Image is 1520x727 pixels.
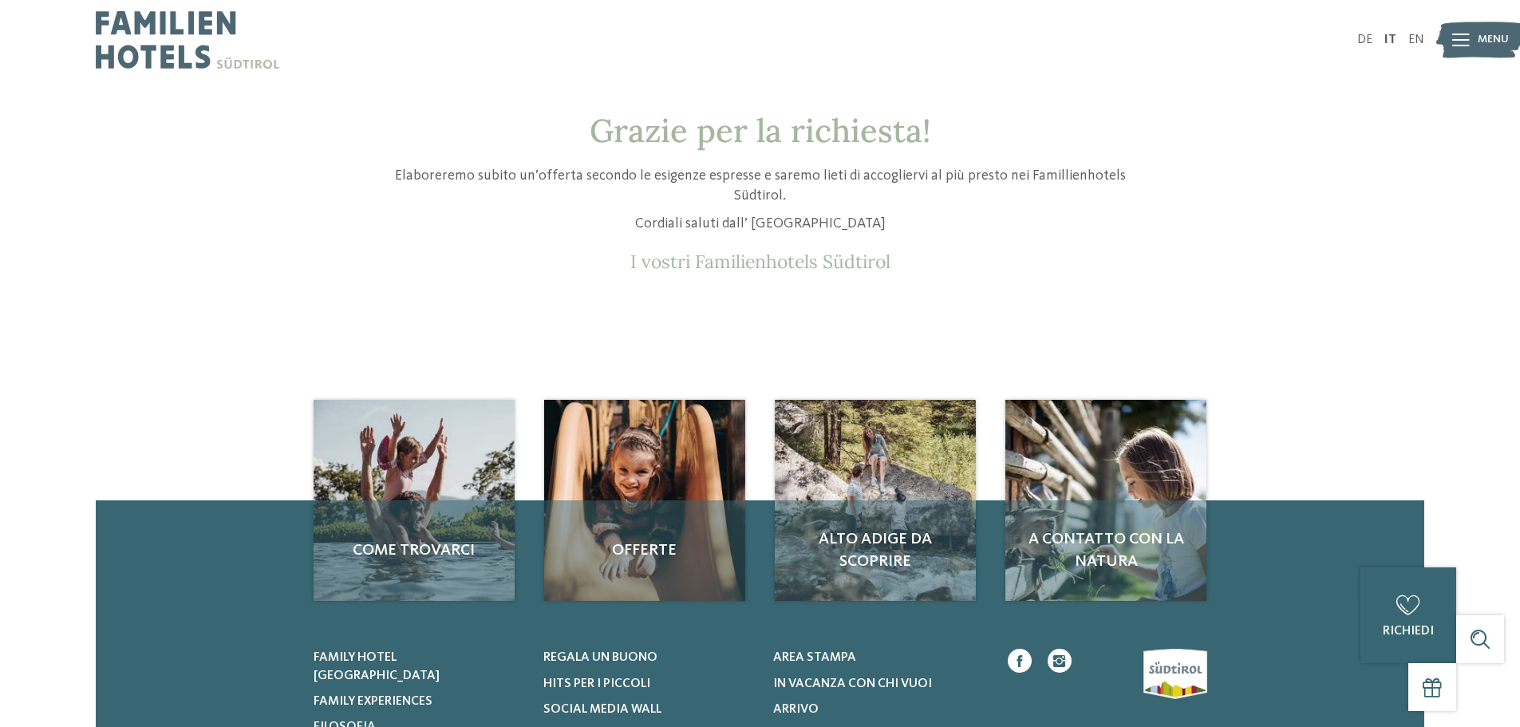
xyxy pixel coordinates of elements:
a: EN [1408,34,1424,46]
a: Social Media Wall [543,701,753,718]
img: Richiesta [314,400,515,601]
a: Richiesta Alto Adige da scoprire [775,400,976,601]
img: Richiesta [544,400,745,601]
a: Family experiences [314,693,523,710]
img: Richiesta [775,400,976,601]
a: Richiesta A contatto con la natura [1005,400,1206,601]
a: Regala un buono [543,649,753,666]
span: Family experiences [314,695,432,708]
span: Offerte [560,539,729,562]
img: Richiesta [1005,400,1206,601]
p: Elaboreremo subito un’offerta secondo le esigenze espresse e saremo lieti di accogliervi al più p... [381,166,1139,206]
a: Hits per i piccoli [543,675,753,693]
a: Richiesta Come trovarci [314,400,515,601]
a: Area stampa [773,649,983,666]
span: Menu [1478,32,1509,48]
a: Richiesta Offerte [544,400,745,601]
p: I vostri Familienhotels Südtirol [381,251,1139,273]
a: Arrivo [773,701,983,718]
span: richiedi [1383,625,1434,638]
span: A contatto con la natura [1021,528,1190,573]
a: richiedi [1360,567,1456,663]
span: Regala un buono [543,651,657,664]
span: Area stampa [773,651,856,664]
span: Alto Adige da scoprire [791,528,960,573]
a: IT [1384,34,1396,46]
a: Family hotel [GEOGRAPHIC_DATA] [314,649,523,685]
span: In vacanza con chi vuoi [773,678,932,690]
p: Cordiali saluti dall’ [GEOGRAPHIC_DATA] [381,214,1139,234]
span: Arrivo [773,703,819,716]
a: In vacanza con chi vuoi [773,675,983,693]
span: Social Media Wall [543,703,661,716]
span: Grazie per la richiesta! [590,110,931,151]
span: Hits per i piccoli [543,678,650,690]
span: Come trovarci [330,539,499,562]
a: DE [1357,34,1372,46]
span: Family hotel [GEOGRAPHIC_DATA] [314,651,440,682]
